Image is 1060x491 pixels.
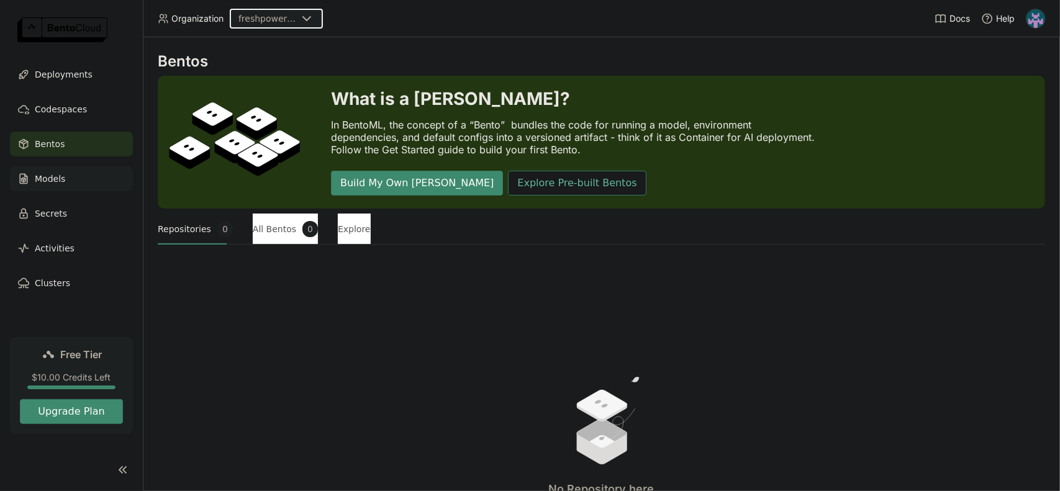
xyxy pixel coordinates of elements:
span: Docs [949,13,970,24]
img: Nikolai Chirkov [1026,9,1045,28]
button: Explore [338,214,371,245]
span: 0 [217,221,233,237]
span: Bentos [35,137,65,151]
h3: What is a [PERSON_NAME]? [331,89,822,109]
button: Upgrade Plan [20,399,123,424]
img: cover onboarding [168,101,301,183]
img: logo [17,17,107,42]
span: Activities [35,241,75,256]
div: Help [981,12,1015,25]
button: Explore Pre-built Bentos [508,171,646,196]
button: Build My Own [PERSON_NAME] [331,171,503,196]
div: $10.00 Credits Left [20,372,123,383]
input: Selected freshpowered. [298,13,299,25]
button: All Bentos [253,214,318,245]
span: Deployments [35,67,93,82]
a: Deployments [10,62,133,87]
span: Free Tier [61,348,102,361]
a: Docs [935,12,970,25]
span: Secrets [35,206,67,221]
span: Codespaces [35,102,87,117]
a: Secrets [10,201,133,226]
div: freshpowered [238,12,297,25]
span: Models [35,171,65,186]
span: Help [996,13,1015,24]
a: Free Tier$10.00 Credits LeftUpgrade Plan [10,337,133,434]
span: Clusters [35,276,70,291]
span: Organization [171,13,224,24]
a: Clusters [10,271,133,295]
button: Repositories [158,214,233,245]
a: Codespaces [10,97,133,122]
img: no results [555,374,648,467]
a: Activities [10,236,133,261]
p: In BentoML, the concept of a “Bento” bundles the code for running a model, environment dependenci... [331,119,822,156]
div: Bentos [158,52,1045,71]
a: Models [10,166,133,191]
a: Bentos [10,132,133,156]
span: 0 [302,221,318,237]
